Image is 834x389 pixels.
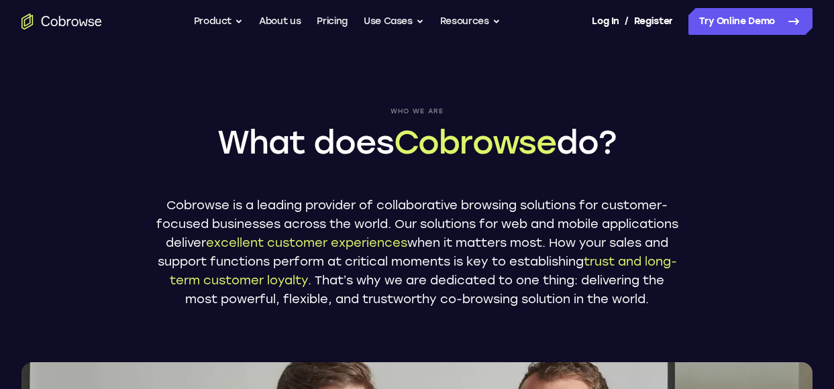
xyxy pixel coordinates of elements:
a: Log In [592,8,619,35]
button: Resources [440,8,501,35]
h1: What does do? [156,121,679,164]
a: Register [634,8,673,35]
p: Cobrowse is a leading provider of collaborative browsing solutions for customer-focused businesse... [156,196,679,309]
a: Try Online Demo [688,8,813,35]
span: Who we are [156,107,679,115]
span: excellent customer experiences [206,235,407,250]
button: Use Cases [364,8,424,35]
span: / [625,13,629,30]
a: Pricing [317,8,348,35]
a: Go to the home page [21,13,102,30]
a: About us [259,8,301,35]
span: Cobrowse [394,123,556,162]
button: Product [194,8,244,35]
